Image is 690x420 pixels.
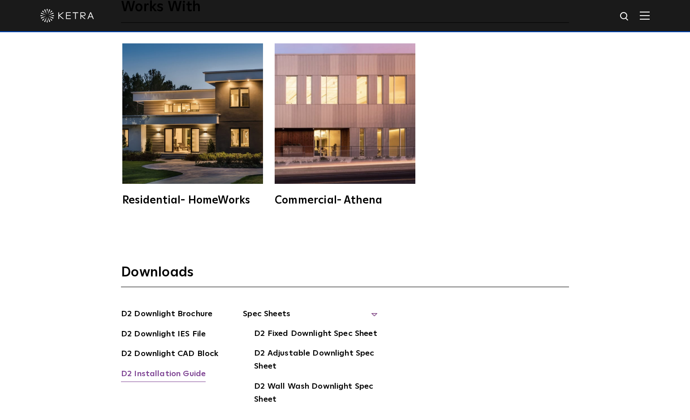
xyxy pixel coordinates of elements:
[640,11,650,20] img: Hamburger%20Nav.svg
[254,347,377,374] a: D2 Adjustable Downlight Spec Sheet
[275,43,415,184] img: athena-square
[121,328,206,342] a: D2 Downlight IES File
[121,43,264,206] a: Residential- HomeWorks
[121,368,206,382] a: D2 Installation Guide
[619,11,630,22] img: search icon
[243,308,377,327] span: Spec Sheets
[122,195,263,206] div: Residential- HomeWorks
[275,195,415,206] div: Commercial- Athena
[40,9,94,22] img: ketra-logo-2019-white
[121,348,218,362] a: D2 Downlight CAD Block
[254,327,377,342] a: D2 Fixed Downlight Spec Sheet
[273,43,417,206] a: Commercial- Athena
[122,43,263,184] img: homeworks_hero
[121,264,569,287] h3: Downloads
[254,380,377,407] a: D2 Wall Wash Downlight Spec Sheet
[121,308,212,322] a: D2 Downlight Brochure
